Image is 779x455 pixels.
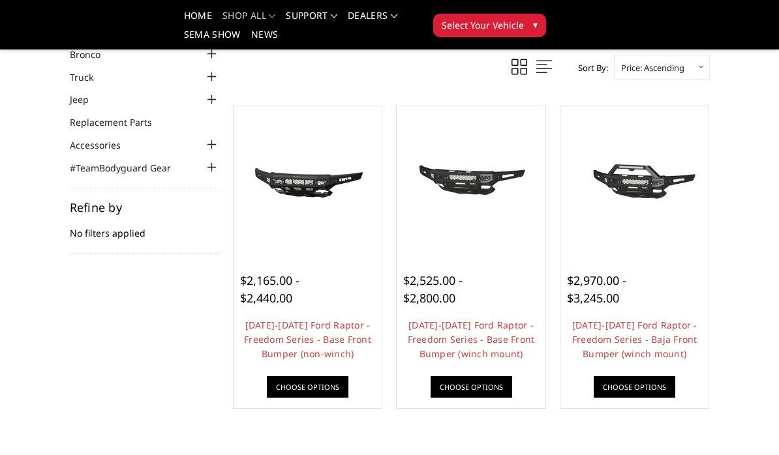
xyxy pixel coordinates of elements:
[714,392,779,455] iframe: Chat Widget
[564,147,706,214] img: 2021-2025 Ford Raptor - Freedom Series - Baja Front Bumper (winch mount)
[70,138,137,152] a: Accessories
[403,272,463,306] span: $2,525.00 - $2,800.00
[572,319,697,360] a: [DATE]-[DATE] Ford Raptor - Freedom Series - Baja Front Bumper (winch mount)
[70,201,220,254] div: No filters applied
[400,147,542,214] img: 2021-2025 Ford Raptor - Freedom Series - Base Front Bumper (winch mount)
[237,110,379,252] a: 2021-2025 Ford Raptor - Freedom Series - Base Front Bumper (non-winch) 2021-2025 Ford Raptor - Fr...
[244,319,371,360] a: [DATE]-[DATE] Ford Raptor - Freedom Series - Base Front Bumper (non-winch)
[533,18,538,31] span: ▾
[70,48,117,61] a: Bronco
[184,30,241,49] a: SEMA Show
[184,11,212,30] a: Home
[348,11,397,30] a: Dealers
[400,110,542,252] a: 2021-2025 Ford Raptor - Freedom Series - Base Front Bumper (winch mount)
[70,161,187,175] a: #TeamBodyguard Gear
[442,18,524,32] span: Select Your Vehicle
[564,110,706,252] a: 2021-2025 Ford Raptor - Freedom Series - Baja Front Bumper (winch mount) 2021-2025 Ford Raptor - ...
[222,11,275,30] a: shop all
[237,147,379,214] img: 2021-2025 Ford Raptor - Freedom Series - Base Front Bumper (non-winch)
[433,14,546,37] button: Select Your Vehicle
[240,272,299,306] span: $2,165.00 - $2,440.00
[251,30,278,49] a: News
[431,376,512,398] a: Choose Options
[70,93,105,106] a: Jeep
[70,70,110,84] a: Truck
[567,272,626,306] span: $2,970.00 - $3,245.00
[267,376,348,398] a: Choose Options
[70,201,220,213] h5: Refine by
[70,115,168,129] a: Replacement Parts
[286,11,337,30] a: Support
[594,376,675,398] a: Choose Options
[571,58,608,78] label: Sort By:
[408,319,535,360] a: [DATE]-[DATE] Ford Raptor - Freedom Series - Base Front Bumper (winch mount)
